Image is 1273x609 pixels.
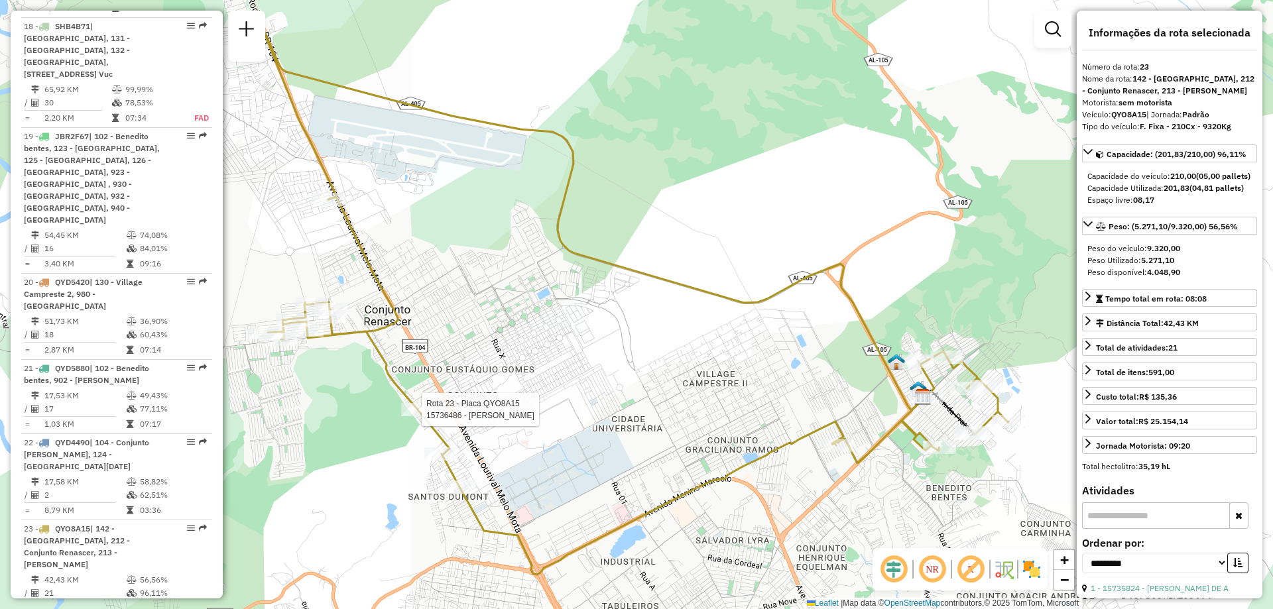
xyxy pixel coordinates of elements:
[127,331,137,339] i: % de utilização da cubagem
[187,364,195,372] em: Opções
[841,598,843,608] span: |
[24,21,130,79] span: 18 -
[1111,109,1146,119] strong: QYO8A15
[24,96,30,109] td: /
[55,363,90,373] span: QYD5880
[1082,121,1257,133] div: Tipo do veículo:
[1082,289,1257,307] a: Tempo total em rota: 08:08
[1087,243,1180,253] span: Peso do veículo:
[139,328,206,341] td: 60,43%
[1082,237,1257,284] div: Peso: (5.271,10/9.320,00) 56,56%
[1119,97,1172,107] strong: sem motorista
[1147,243,1180,253] strong: 9.320,00
[199,22,207,30] em: Rota exportada
[187,438,195,446] em: Opções
[55,524,90,533] span: QYO8A15
[24,437,149,471] span: | 104 - Conjunto [PERSON_NAME], 124 - [GEOGRAPHIC_DATA][DATE]
[1227,553,1248,573] button: Ordem crescente
[180,111,210,125] td: FAD
[31,245,39,252] i: Total de Atividades
[127,346,133,354] i: Tempo total em rota
[125,96,180,109] td: 78,53%
[199,364,207,372] em: Rota exportada
[24,504,30,517] td: =
[1146,109,1209,119] span: | Jornada:
[55,437,90,447] span: QYD4490
[44,586,126,600] td: 21
[1096,440,1190,452] div: Jornada Motorista: 09:20
[1107,149,1246,159] span: Capacidade: (201,83/210,00) 96,11%
[55,277,90,287] span: QYD5420
[1138,416,1188,426] strong: R$ 25.154,14
[139,315,206,328] td: 36,90%
[139,242,206,255] td: 84,01%
[1082,27,1257,39] h4: Informações da rota selecionada
[44,257,126,270] td: 3,40 KM
[31,231,39,239] i: Distância Total
[1082,144,1257,162] a: Capacidade: (201,83/210,00) 96,11%
[914,388,932,406] img: CDD Maceio
[807,598,839,608] a: Leaflet
[1096,317,1199,329] div: Distância Total:
[139,488,206,502] td: 62,51%
[127,491,137,499] i: % de utilização da cubagem
[1021,559,1042,580] img: Exibir/Ocultar setores
[139,343,206,357] td: 07:14
[1082,97,1257,109] div: Motorista:
[139,389,206,402] td: 49,43%
[24,131,160,225] span: 19 -
[24,131,160,225] span: | 102 - Benedito bentes, 123 - [GEOGRAPHIC_DATA], 125 - [GEOGRAPHIC_DATA], 126 - [GEOGRAPHIC_DATA...
[127,317,137,325] i: % de utilização do peso
[139,504,206,517] td: 03:36
[44,504,126,517] td: 8,79 KM
[44,475,126,488] td: 17,58 KM
[1082,109,1257,121] div: Veículo:
[44,229,126,242] td: 54,45 KM
[24,328,30,341] td: /
[31,589,39,597] i: Total de Atividades
[127,405,137,413] i: % de utilização da cubagem
[888,353,905,370] img: UDC zumpy
[139,475,206,488] td: 58,82%
[916,553,948,585] span: Ocultar NR
[1087,194,1252,206] div: Espaço livre:
[1082,484,1257,497] h4: Atividades
[24,437,149,471] span: 22 -
[24,257,30,270] td: =
[884,598,941,608] a: OpenStreetMap
[1082,436,1257,454] a: Jornada Motorista: 09:20
[31,317,39,325] i: Distância Total
[44,111,111,125] td: 2,20 KM
[127,589,137,597] i: % de utilização da cubagem
[1096,343,1178,353] span: Total de atividades:
[1082,412,1257,429] a: Valor total:R$ 25.154,14
[24,417,30,431] td: =
[139,586,206,600] td: 96,11%
[24,242,30,255] td: /
[31,331,39,339] i: Total de Atividades
[24,277,143,311] span: | 130 - Village Campreste 2, 980 - [GEOGRAPHIC_DATA]
[1040,16,1066,42] a: Exibir filtros
[1087,170,1252,182] div: Capacidade do veículo:
[1082,387,1257,405] a: Custo total:R$ 135,36
[955,553,987,585] span: Exibir rótulo
[1082,313,1257,331] a: Distância Total:42,43 KM
[1170,171,1196,181] strong: 210,00
[1054,550,1074,570] a: Zoom in
[199,438,207,446] em: Rota exportada
[24,363,149,385] span: | 102 - Benedito bentes, 902 - [PERSON_NAME]
[1140,62,1149,72] strong: 23
[199,524,207,532] em: Rota exportada
[1082,73,1257,97] div: Nome da rota:
[139,417,206,431] td: 07:17
[125,111,180,125] td: 07:34
[24,402,30,415] td: /
[127,392,137,400] i: % de utilização do peso
[44,83,111,96] td: 65,92 KM
[1082,217,1257,235] a: Peso: (5.271,10/9.320,00) 56,56%
[199,132,207,140] em: Rota exportada
[44,242,126,255] td: 16
[187,132,195,140] em: Opções
[127,420,133,428] i: Tempo total em rota
[112,85,122,93] i: % de utilização do peso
